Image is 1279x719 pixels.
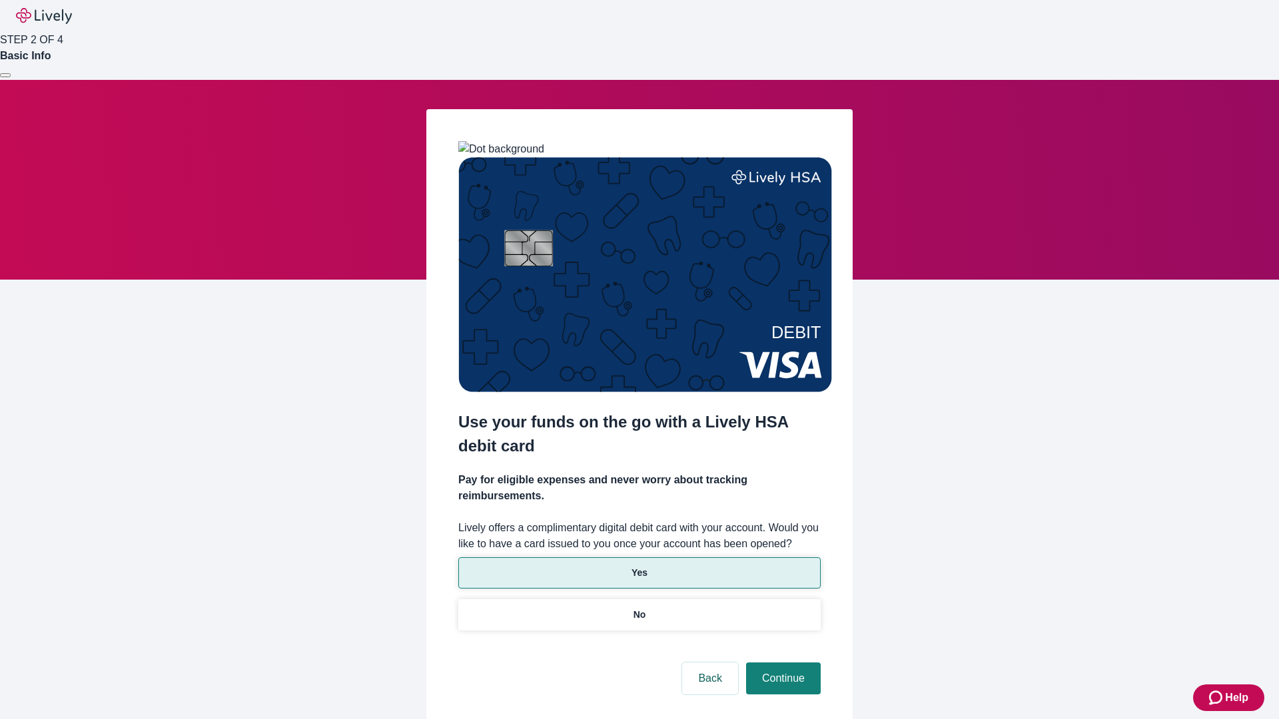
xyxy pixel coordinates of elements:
[1209,690,1225,706] svg: Zendesk support icon
[458,472,821,504] h4: Pay for eligible expenses and never worry about tracking reimbursements.
[458,520,821,552] label: Lively offers a complimentary digital debit card with your account. Would you like to have a card...
[458,557,821,589] button: Yes
[682,662,738,694] button: Back
[632,566,647,580] p: Yes
[1193,684,1264,711] button: Zendesk support iconHelp
[458,157,832,392] img: Debit card
[1225,690,1248,706] span: Help
[16,8,72,24] img: Lively
[458,599,821,630] button: No
[746,662,821,694] button: Continue
[458,410,821,458] h2: Use your funds on the go with a Lively HSA debit card
[634,608,646,622] p: No
[458,141,544,157] img: Dot background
